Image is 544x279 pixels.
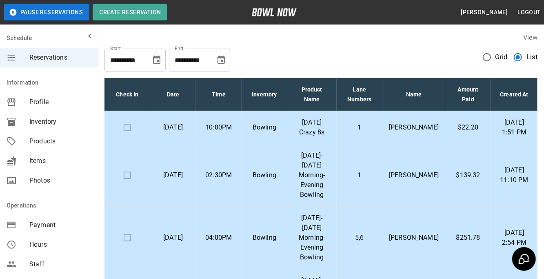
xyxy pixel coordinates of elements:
[157,123,189,132] p: [DATE]
[252,8,297,16] img: logo
[515,5,544,20] button: Logout
[242,78,287,111] th: Inventory
[457,5,511,20] button: [PERSON_NAME]
[343,123,376,132] p: 1
[497,165,531,185] p: [DATE] 11:10 PM
[382,78,445,111] th: Name
[149,52,165,68] button: Choose date, selected date is Sep 25, 2025
[29,240,91,250] span: Hours
[202,170,235,180] p: 02:30PM
[248,170,281,180] p: Bowling
[523,33,537,41] label: View
[294,151,330,200] p: [DATE]-[DATE] Morning-Evening Bowling
[157,170,189,180] p: [DATE]
[452,233,484,243] p: $251.78
[497,228,531,248] p: [DATE] 2:54 PM
[29,117,91,127] span: Inventory
[495,52,508,62] span: Grid
[343,170,376,180] p: 1
[93,4,167,20] button: Create Reservation
[287,78,337,111] th: Product Name
[29,97,91,107] span: Profile
[294,118,330,137] p: [DATE] Crazy 8s
[294,213,330,262] p: [DATE]-[DATE] Morning-Evening Bowling
[389,170,439,180] p: [PERSON_NAME]
[491,78,537,111] th: Created At
[202,123,235,132] p: 10:00PM
[213,52,229,68] button: Choose date, selected date is Oct 25, 2025
[29,220,91,230] span: Payment
[4,4,89,20] button: Pause Reservations
[150,78,196,111] th: Date
[497,118,531,137] p: [DATE] 1:51 PM
[104,78,150,111] th: Check In
[29,136,91,146] span: Products
[389,123,439,132] p: [PERSON_NAME]
[29,259,91,269] span: Staff
[157,233,189,243] p: [DATE]
[248,123,281,132] p: Bowling
[29,176,91,185] span: Photos
[452,123,484,132] p: $22.20
[202,233,235,243] p: 04:00PM
[526,52,537,62] span: List
[29,53,91,62] span: Reservations
[29,156,91,166] span: Items
[196,78,242,111] th: Time
[445,78,491,111] th: Amount Paid
[248,233,281,243] p: Bowling
[452,170,484,180] p: $139.32
[389,233,439,243] p: [PERSON_NAME]
[337,78,383,111] th: Lane Numbers
[343,233,376,243] p: 5,6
